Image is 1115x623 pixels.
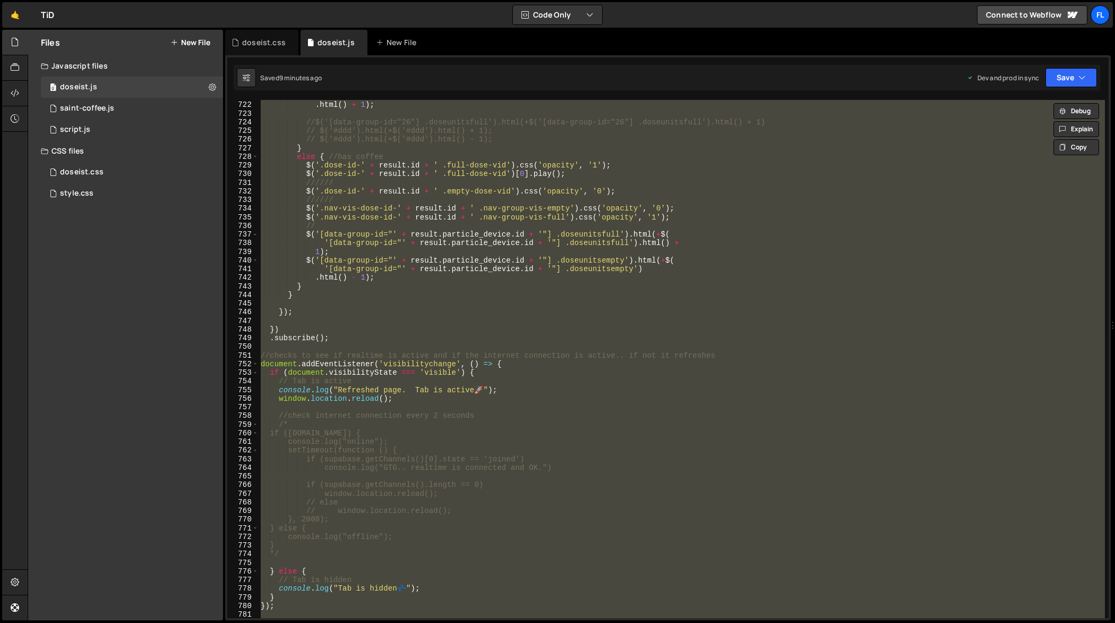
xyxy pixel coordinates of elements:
div: 767 [227,490,259,498]
div: script.js [60,125,90,134]
span: 0 [50,84,56,92]
a: Connect to Webflow [977,5,1087,24]
div: 757 [227,403,259,411]
div: 752 [227,360,259,368]
div: 758 [227,411,259,420]
div: 781 [227,610,259,619]
div: 766 [227,481,259,489]
div: 759 [227,420,259,429]
div: 769 [227,507,259,515]
div: doseist.css [242,37,286,48]
div: doseist.css [60,167,104,177]
div: 743 [227,282,259,291]
div: 738 [227,239,259,247]
div: 4604/37981.js [41,77,223,98]
div: 776 [227,567,259,576]
div: 724 [227,118,259,127]
div: 728 [227,153,259,161]
div: 730 [227,170,259,178]
a: Fl [1091,5,1110,24]
div: Javascript files [28,55,223,77]
div: 774 [227,550,259,558]
div: 732 [227,187,259,196]
div: 4604/27020.js [41,98,223,119]
div: 737 [227,230,259,239]
div: 772 [227,533,259,541]
div: 751 [227,351,259,360]
div: 741 [227,265,259,273]
div: 739 [227,248,259,256]
div: 740 [227,256,259,265]
div: 4604/25434.css [41,183,223,204]
div: doseist.js [60,82,97,92]
div: 754 [227,377,259,385]
div: TiD [41,9,54,21]
div: 725 [227,127,259,135]
div: 747 [227,317,259,325]
div: 744 [227,291,259,299]
div: 779 [227,593,259,602]
button: Explain [1053,121,1099,137]
button: Save [1045,68,1097,87]
div: 746 [227,308,259,316]
button: New File [170,38,210,47]
div: 763 [227,455,259,464]
div: 735 [227,213,259,222]
div: 764 [227,464,259,472]
h2: Files [41,37,60,48]
div: 729 [227,161,259,170]
div: 778 [227,584,259,593]
div: 771 [227,524,259,533]
div: 734 [227,204,259,213]
div: 780 [227,602,259,610]
div: 722 [227,100,259,109]
div: style.css [60,189,93,198]
button: Debug [1053,103,1099,119]
div: 770 [227,515,259,524]
div: 723 [227,110,259,118]
div: Dev and prod in sync [967,73,1039,82]
div: 726 [227,135,259,144]
div: 773 [227,541,259,550]
div: 4604/42100.css [41,162,223,183]
div: 777 [227,576,259,584]
div: 731 [227,179,259,187]
div: CSS files [28,140,223,162]
div: 765 [227,472,259,481]
div: 4604/24567.js [41,119,223,140]
div: 756 [227,394,259,403]
div: 9 minutes ago [279,73,322,82]
div: doseist.js [318,37,355,48]
div: 762 [227,446,259,454]
div: 750 [227,342,259,351]
div: Saved [260,73,322,82]
div: 736 [227,222,259,230]
button: Copy [1053,139,1099,155]
div: 760 [227,429,259,437]
div: 768 [227,498,259,507]
button: Code Only [513,5,602,24]
div: 727 [227,144,259,153]
div: 775 [227,559,259,567]
div: saint-coffee.js [60,104,114,113]
a: 🤙 [2,2,28,28]
div: 753 [227,368,259,377]
div: 748 [227,325,259,334]
div: 755 [227,386,259,394]
div: 749 [227,334,259,342]
div: 742 [227,273,259,282]
div: 761 [227,437,259,446]
div: New File [376,37,421,48]
div: 733 [227,196,259,204]
div: 745 [227,299,259,308]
